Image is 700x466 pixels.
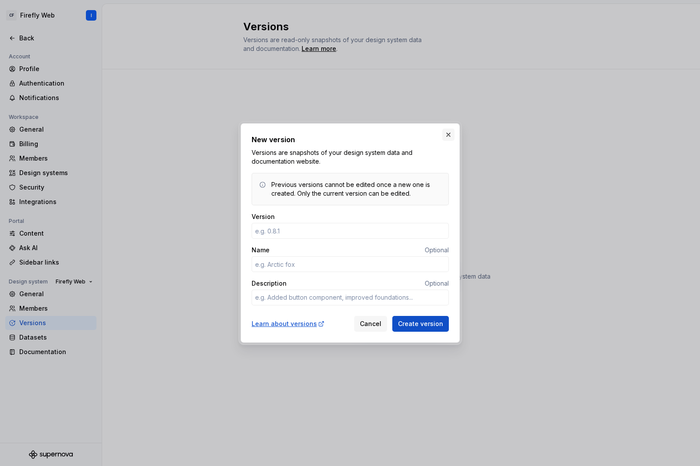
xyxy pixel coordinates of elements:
[252,319,325,328] a: Learn about versions
[425,246,449,254] span: Optional
[271,180,441,198] div: Previous versions cannot be edited once a new one is created. Only the current version can be edi...
[425,280,449,287] span: Optional
[252,134,449,145] h2: New version
[252,223,449,239] input: e.g. 0.8.1
[392,316,449,332] button: Create version
[252,256,449,272] input: e.g. Arctic fox
[398,319,443,328] span: Create version
[354,316,387,332] button: Cancel
[252,246,270,255] label: Name
[252,212,275,221] label: Version
[360,319,381,328] span: Cancel
[252,279,287,288] label: Description
[252,148,449,166] p: Versions are snapshots of your design system data and documentation website.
